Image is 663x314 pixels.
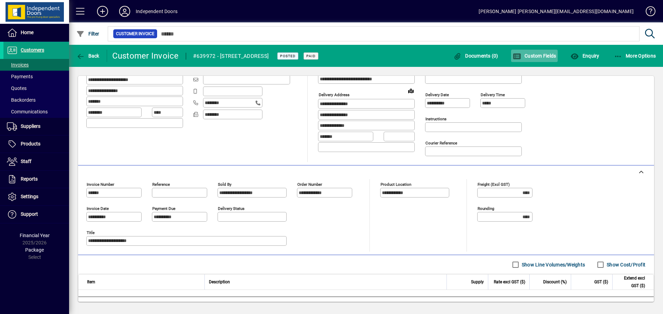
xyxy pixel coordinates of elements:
[193,51,269,62] div: #639972 - [STREET_ADDRESS]
[605,261,645,268] label: Show Cost/Profit
[297,182,322,187] mat-label: Order number
[21,211,38,217] span: Support
[218,206,244,211] mat-label: Delivery status
[3,71,69,82] a: Payments
[21,30,33,35] span: Home
[3,59,69,71] a: Invoices
[453,53,498,59] span: Documents (0)
[641,1,654,24] a: Knowledge Base
[21,194,38,199] span: Settings
[69,50,107,62] app-page-header-button: Back
[594,278,608,286] span: GST ($)
[3,24,69,41] a: Home
[306,54,316,58] span: Paid
[3,106,69,118] a: Communications
[7,85,27,91] span: Quotes
[425,92,449,97] mat-label: Delivery date
[152,182,170,187] mat-label: Reference
[7,74,33,79] span: Payments
[7,109,48,114] span: Communications
[152,206,175,211] mat-label: Payment due
[3,94,69,106] a: Backorders
[520,261,585,268] label: Show Line Volumes/Weights
[21,123,40,129] span: Suppliers
[3,153,69,170] a: Staff
[543,278,567,286] span: Discount (%)
[7,62,29,68] span: Invoices
[3,135,69,153] a: Products
[570,53,599,59] span: Enquiry
[617,274,645,290] span: Extend excl GST ($)
[209,278,230,286] span: Description
[21,47,44,53] span: Customers
[87,182,114,187] mat-label: Invoice number
[481,92,505,97] mat-label: Delivery time
[75,50,101,62] button: Back
[478,182,510,187] mat-label: Freight (excl GST)
[494,278,525,286] span: Rate excl GST ($)
[513,53,556,59] span: Custom Fields
[280,54,296,58] span: Posted
[478,206,494,211] mat-label: Rounding
[3,82,69,94] a: Quotes
[479,6,634,17] div: [PERSON_NAME] [PERSON_NAME][EMAIL_ADDRESS][DOMAIN_NAME]
[21,159,31,164] span: Staff
[3,188,69,205] a: Settings
[511,50,558,62] button: Custom Fields
[76,53,99,59] span: Back
[3,171,69,188] a: Reports
[21,176,38,182] span: Reports
[381,182,411,187] mat-label: Product location
[471,278,484,286] span: Supply
[114,5,136,18] button: Profile
[3,206,69,223] a: Support
[7,97,36,103] span: Backorders
[452,50,500,62] button: Documents (0)
[425,117,446,121] mat-label: Instructions
[92,5,114,18] button: Add
[87,206,109,211] mat-label: Invoice date
[76,31,99,37] span: Filter
[87,230,95,235] mat-label: Title
[3,118,69,135] a: Suppliers
[425,141,457,145] mat-label: Courier Reference
[20,233,50,238] span: Financial Year
[569,50,601,62] button: Enquiry
[25,247,44,253] span: Package
[614,53,656,59] span: More Options
[218,182,231,187] mat-label: Sold by
[136,6,177,17] div: Independent Doors
[87,278,95,286] span: Item
[405,85,416,96] a: View on map
[612,50,658,62] button: More Options
[75,28,101,40] button: Filter
[21,141,40,146] span: Products
[112,50,179,61] div: Customer Invoice
[116,30,154,37] span: Customer Invoice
